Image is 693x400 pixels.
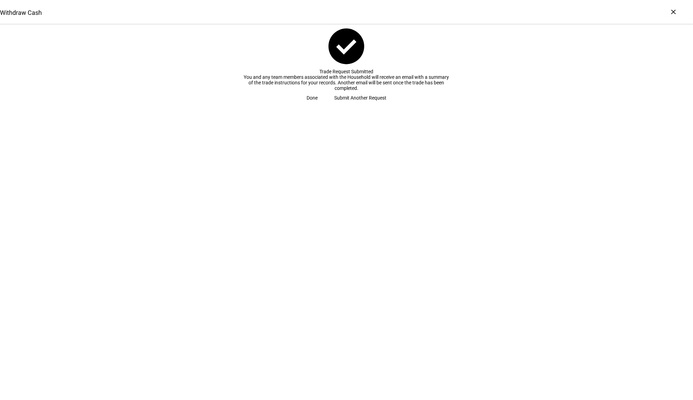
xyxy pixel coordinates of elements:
button: Submit Another Request [326,91,395,105]
div: You and any team members associated with the Household will receive an email with a summary of th... [243,74,450,91]
button: Done [298,91,326,105]
div: × [668,6,679,17]
div: Trade Request Submitted [243,69,450,74]
span: Submit Another Request [334,91,386,105]
span: Done [307,91,318,105]
mat-icon: check_circle [325,25,368,68]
